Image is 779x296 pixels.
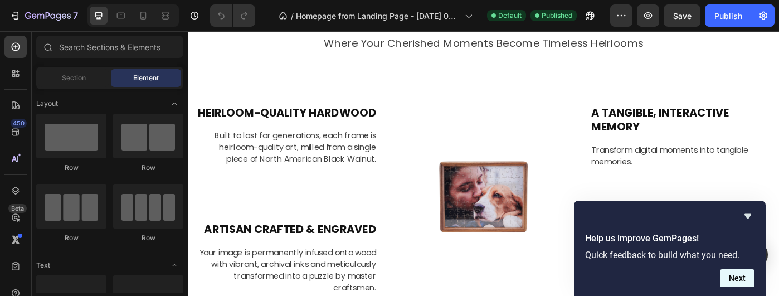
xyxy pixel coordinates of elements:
button: 7 [4,4,83,27]
p: Where Your Cherished Moments Become Timeless Heirlooms [9,4,659,22]
h2: A TANGIBLE, INTERACTIVE MEMORY [455,84,660,118]
span: Published [542,11,572,21]
p: 7 [73,9,78,22]
button: Next question [720,269,754,287]
h2: THE UNBOXING RITUAL [455,218,660,236]
span: Save [673,11,692,21]
p: Transform digital moments into tangible memories. [456,128,659,154]
p: Quick feedback to build what you need. [585,250,754,260]
span: Homepage from Landing Page - [DATE] 08:05:27 [296,10,460,22]
span: Toggle open [165,256,183,274]
h2: Help us improve GemPages! [585,232,754,245]
p: Built to last for generations, each frame is heirloom-quality art, milled from a single piece of ... [9,111,213,152]
button: Save [664,4,700,27]
div: Row [36,233,106,243]
div: Undo/Redo [210,4,255,27]
button: Publish [705,4,752,27]
div: Beta [8,204,27,213]
button: Hide survey [741,210,754,223]
h2: ARTISAN CRAFTED & ENGRAVED [8,215,214,234]
iframe: Design area [188,31,779,296]
span: Element [133,73,159,83]
div: Help us improve GemPages! [585,210,754,287]
input: Search Sections & Elements [36,36,183,58]
span: / [291,10,294,22]
div: Row [36,163,106,173]
img: Alt Image [232,122,437,258]
span: Default [498,11,522,21]
span: Text [36,260,50,270]
span: Section [62,73,86,83]
div: 450 [11,119,27,128]
div: Row [113,163,183,173]
p: A luxurious unboxing experience: your PhotoGrain Puzzle, nestled in velvet and tied with a "just ... [456,246,659,286]
span: Toggle open [165,95,183,113]
h2: HEIRLOOM-QUALITY HARDWOOD [8,84,214,102]
span: Layout [36,99,58,109]
div: Row [113,233,183,243]
div: Publish [714,10,742,22]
